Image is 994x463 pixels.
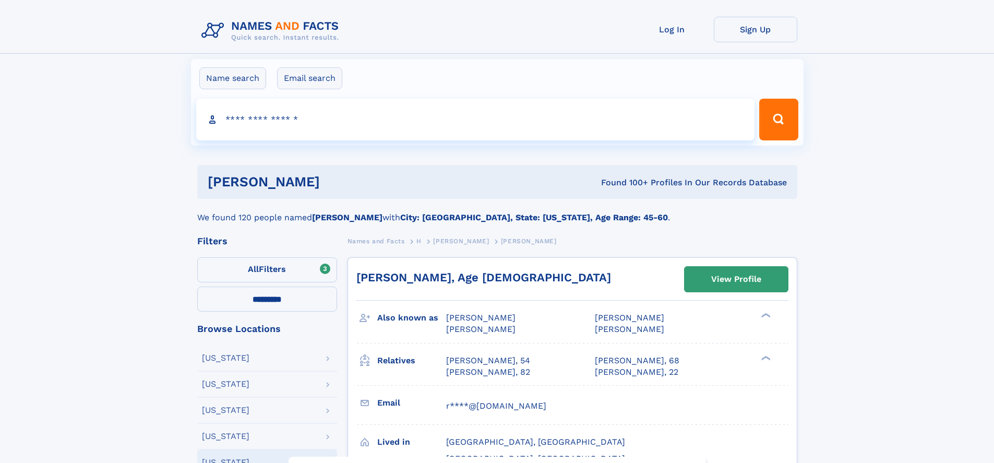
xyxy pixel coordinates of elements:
b: City: [GEOGRAPHIC_DATA], State: [US_STATE], Age Range: 45-60 [400,212,668,222]
a: View Profile [685,267,788,292]
span: [PERSON_NAME] [433,238,489,245]
h3: Also known as [377,309,446,327]
div: [US_STATE] [202,380,249,388]
label: Name search [199,67,266,89]
span: All [248,264,259,274]
div: [US_STATE] [202,406,249,414]
img: Logo Names and Facts [197,17,348,45]
b: [PERSON_NAME] [312,212,382,222]
a: Sign Up [714,17,797,42]
div: View Profile [711,267,761,291]
div: ❯ [759,354,771,361]
span: H [416,238,422,245]
div: [US_STATE] [202,432,249,441]
input: search input [196,99,755,140]
div: ❯ [759,312,771,319]
a: [PERSON_NAME], Age [DEMOGRAPHIC_DATA] [356,271,611,284]
label: Filters [197,257,337,282]
span: [PERSON_NAME] [501,238,557,245]
a: H [416,234,422,247]
div: Browse Locations [197,324,337,334]
a: [PERSON_NAME], 82 [446,366,530,378]
div: We found 120 people named with . [197,199,797,224]
div: Found 100+ Profiles In Our Records Database [460,177,787,188]
span: [PERSON_NAME] [595,324,664,334]
label: Email search [277,67,342,89]
h3: Lived in [377,433,446,451]
a: [PERSON_NAME], 22 [595,366,678,378]
span: [PERSON_NAME] [446,324,516,334]
a: [PERSON_NAME] [433,234,489,247]
button: Search Button [759,99,798,140]
a: [PERSON_NAME], 68 [595,355,679,366]
h3: Relatives [377,352,446,370]
a: Names and Facts [348,234,405,247]
div: Filters [197,236,337,246]
span: [PERSON_NAME] [446,313,516,323]
a: [PERSON_NAME], 54 [446,355,530,366]
h1: [PERSON_NAME] [208,175,461,188]
span: [PERSON_NAME] [595,313,664,323]
div: [US_STATE] [202,354,249,362]
a: Log In [630,17,714,42]
span: [GEOGRAPHIC_DATA], [GEOGRAPHIC_DATA] [446,437,625,447]
h3: Email [377,394,446,412]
